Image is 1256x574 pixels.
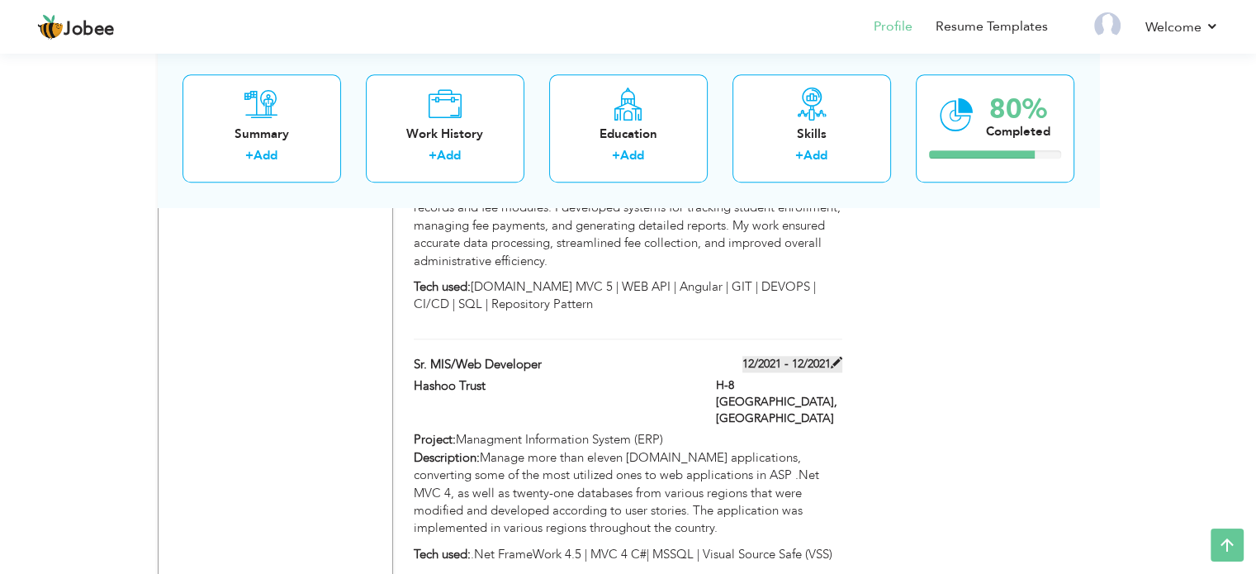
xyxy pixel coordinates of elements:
[795,148,803,165] label: +
[254,148,277,164] a: Add
[414,356,691,373] label: Sr. MIS/Web Developer
[414,278,841,314] p: [DOMAIN_NAME] MVC 5 | WEB API | Angular | GIT | DEVOPS | CI/CD | SQL | Repository Pattern
[64,21,115,39] span: Jobee
[562,126,694,143] div: Education
[414,278,471,295] strong: Tech used:
[874,17,912,36] a: Profile
[746,126,878,143] div: Skills
[414,431,841,538] p: Managment Information System (ERP) Manage more than eleven [DOMAIN_NAME] applications, converting...
[803,148,827,164] a: Add
[936,17,1048,36] a: Resume Templates
[986,96,1050,123] div: 80%
[37,14,115,40] a: Jobee
[414,431,456,448] strong: Project:
[716,377,842,427] label: H-8 [GEOGRAPHIC_DATA], [GEOGRAPHIC_DATA]
[414,546,471,562] strong: Tech used:
[414,449,480,466] strong: Description:
[742,356,842,372] label: 12/2021 - 12/2021
[620,148,644,164] a: Add
[986,123,1050,140] div: Completed
[612,148,620,165] label: +
[414,546,841,563] p: .Net FrameWork 4.5 | MVC 4 C#| MSSQL | Visual Source Safe (VSS)
[1094,12,1121,39] img: Profile Img
[245,148,254,165] label: +
[429,148,437,165] label: +
[437,148,461,164] a: Add
[379,126,511,143] div: Work History
[414,377,691,395] label: Hashoo Trust
[196,126,328,143] div: Summary
[37,14,64,40] img: jobee.io
[1145,17,1219,37] a: Welcome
